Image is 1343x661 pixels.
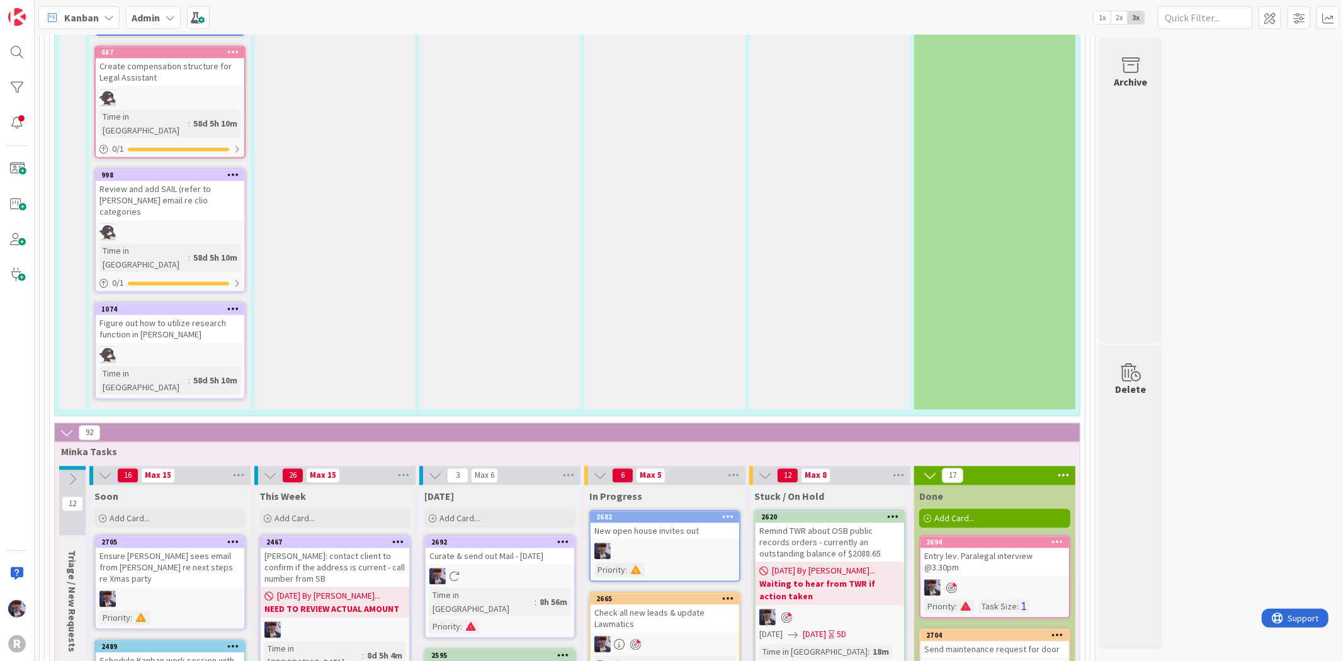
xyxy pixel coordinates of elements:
[277,589,380,602] span: [DATE] By [PERSON_NAME]...
[79,425,100,440] span: 92
[94,168,246,292] a: 998Review and add SAIL (refer to [PERSON_NAME] email re clio categoriesKNTime in [GEOGRAPHIC_DATA...
[190,116,241,130] div: 58d 5h 10m
[426,650,574,661] div: 2595
[110,512,150,524] span: Add Card...
[259,490,306,502] span: This Week
[426,548,574,564] div: Curate & send out Mail - [DATE]
[921,630,1069,657] div: 2704Send maintenance request for door
[426,568,574,584] div: ML
[756,511,904,562] div: 2620Remind TWR about OSB public records orders - currently an outstanding balance of $2088.65
[447,468,468,483] span: 3
[426,536,574,548] div: 2692
[591,636,739,652] div: ML
[96,275,244,291] div: 0/1
[759,628,783,641] span: [DATE]
[640,472,662,478] div: Max 5
[591,593,739,632] div: 2665Check all new leads & update Lawmatics
[978,599,1017,613] div: Task Size
[275,512,315,524] span: Add Card...
[99,110,188,137] div: Time in [GEOGRAPHIC_DATA]
[61,445,1064,458] span: Minka Tasks
[261,621,409,638] div: ML
[99,244,188,271] div: Time in [GEOGRAPHIC_DATA]
[96,536,244,587] div: 2705Ensure [PERSON_NAME] sees email from [PERSON_NAME] re next steps re Xmas party
[759,577,900,602] b: Waiting to hear from TWR if action taken
[439,512,480,524] span: Add Card...
[1128,11,1145,24] span: 3x
[99,590,116,607] img: ML
[99,223,116,240] img: KN
[759,609,776,625] img: ML
[431,651,574,660] div: 2595
[591,523,739,539] div: New open house invites out
[96,141,244,157] div: 0/1
[429,568,446,584] img: ML
[96,169,244,220] div: 998Review and add SAIL (refer to [PERSON_NAME] email re clio categories
[96,346,244,363] div: KN
[942,468,963,483] span: 17
[96,47,244,86] div: 687Create compensation structure for Legal Assistant
[870,645,892,658] div: 18m
[1017,599,1019,613] span: :
[921,641,1069,657] div: Send maintenance request for door
[772,564,875,577] span: [DATE] By [PERSON_NAME]...
[625,563,627,577] span: :
[96,315,244,342] div: Figure out how to utilize research function in [PERSON_NAME]
[66,550,79,652] span: Triage / New Requests
[591,511,739,539] div: 2682New open house invites out
[921,536,1069,548] div: 2694
[94,302,246,399] a: 1074Figure out how to utilize research function in [PERSON_NAME]KNTime in [GEOGRAPHIC_DATA]:58d 5...
[924,579,941,596] img: ML
[803,628,826,641] span: [DATE]
[596,594,739,603] div: 2665
[429,588,535,616] div: Time in [GEOGRAPHIC_DATA]
[424,535,575,638] a: 2692Curate & send out Mail - [DATE]MLTime in [GEOGRAPHIC_DATA]:8h 56mPriority:
[310,472,336,478] div: Max 15
[117,468,139,483] span: 16
[132,11,160,24] b: Admin
[535,595,536,609] span: :
[1158,6,1252,29] input: Quick Filter...
[805,472,827,478] div: Max 8
[99,366,188,394] div: Time in [GEOGRAPHIC_DATA]
[96,169,244,181] div: 998
[8,600,26,618] img: ML
[460,619,462,633] span: :
[26,2,57,17] span: Support
[921,548,1069,575] div: Entry lev. Paralegal interview @3.30pm
[112,142,124,155] span: 0 / 1
[759,645,868,658] div: Time in [GEOGRAPHIC_DATA]
[96,548,244,587] div: Ensure [PERSON_NAME] sees email from [PERSON_NAME] re next steps re Xmas party
[188,116,190,130] span: :
[761,512,904,521] div: 2620
[756,609,904,625] div: ML
[475,472,494,478] div: Max 6
[96,58,244,86] div: Create compensation structure for Legal Assistant
[96,590,244,607] div: ML
[96,181,244,220] div: Review and add SAIL (refer to [PERSON_NAME] email re clio categories
[96,223,244,240] div: KN
[426,536,574,564] div: 2692Curate & send out Mail - [DATE]
[926,538,1069,546] div: 2694
[190,251,241,264] div: 58d 5h 10m
[96,641,244,652] div: 2489
[591,543,739,559] div: ML
[591,593,739,604] div: 2665
[99,89,116,106] img: KN
[1116,381,1147,397] div: Delete
[261,536,409,548] div: 2467
[756,523,904,562] div: Remind TWR about OSB public records orders - currently an outstanding balance of $2088.65
[934,512,975,524] span: Add Card...
[94,535,246,630] a: 2705Ensure [PERSON_NAME] sees email from [PERSON_NAME] re next steps re Xmas partyMLPriority:
[589,510,740,582] a: 2682New open house invites outMLPriority:
[130,611,132,624] span: :
[64,10,99,25] span: Kanban
[955,599,957,613] span: :
[919,535,1070,618] a: 2694Entry lev. Paralegal interview @3.30pmMLPriority:Task Size:
[188,373,190,387] span: :
[536,595,570,609] div: 8h 56m
[431,538,574,546] div: 2692
[261,548,409,587] div: [PERSON_NAME]: contact client to confirm if the address is current - call number from SB
[594,636,611,652] img: ML
[145,472,171,478] div: Max 15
